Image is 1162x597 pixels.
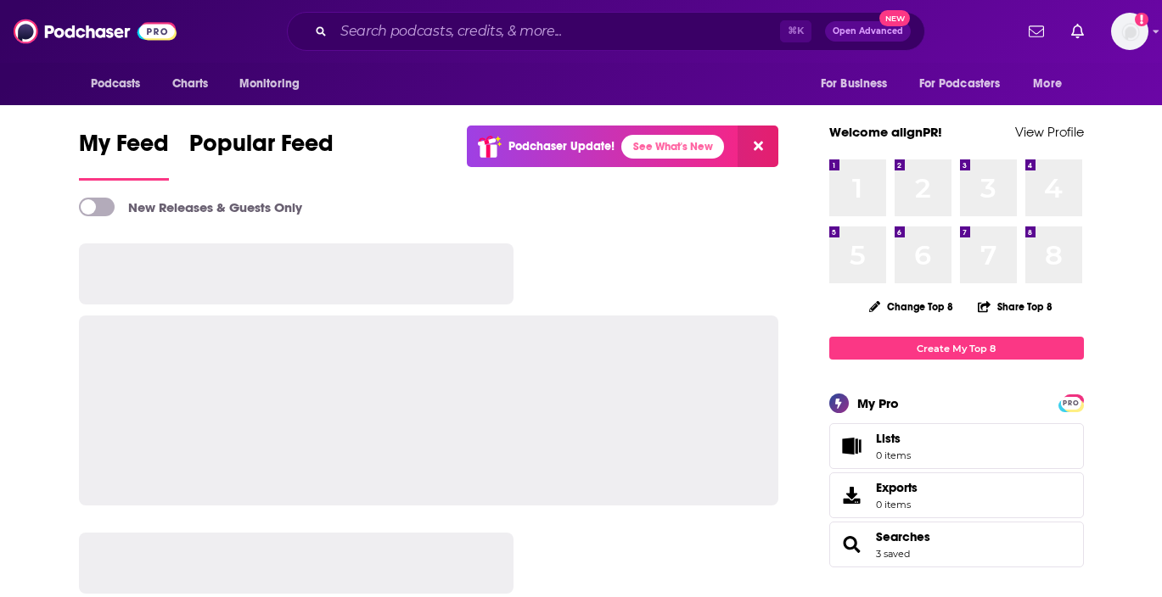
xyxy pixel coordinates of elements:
[79,198,302,216] a: New Releases & Guests Only
[780,20,811,42] span: ⌘ K
[825,21,911,42] button: Open AdvancedNew
[621,135,724,159] a: See What's New
[977,290,1053,323] button: Share Top 8
[876,449,911,461] span: 0 items
[829,337,1084,360] a: Create My Top 8
[821,72,888,96] span: For Business
[334,18,780,45] input: Search podcasts, credits, & more...
[919,72,1001,96] span: For Podcasters
[835,434,869,458] span: Lists
[79,68,163,100] button: open menu
[172,72,209,96] span: Charts
[835,483,869,507] span: Exports
[835,533,869,556] a: Searches
[1111,13,1148,50] img: User Profile
[829,423,1084,469] a: Lists
[908,68,1025,100] button: open menu
[287,12,925,51] div: Search podcasts, credits, & more...
[239,72,300,96] span: Monitoring
[189,129,334,181] a: Popular Feed
[189,129,334,168] span: Popular Feed
[1111,13,1148,50] button: Show profile menu
[1135,13,1148,26] svg: Add a profile image
[809,68,909,100] button: open menu
[833,27,903,36] span: Open Advanced
[859,296,964,317] button: Change Top 8
[1022,17,1051,46] a: Show notifications dropdown
[79,129,169,168] span: My Feed
[876,480,918,495] span: Exports
[79,129,169,181] a: My Feed
[829,522,1084,567] span: Searches
[91,72,141,96] span: Podcasts
[1111,13,1148,50] span: Logged in as alignPR
[1061,397,1081,410] span: PRO
[508,139,615,153] p: Podchaser Update!
[161,68,219,100] a: Charts
[1033,72,1062,96] span: More
[876,529,930,544] a: Searches
[14,15,177,47] img: Podchaser - Follow, Share and Rate Podcasts
[1015,124,1084,140] a: View Profile
[1064,17,1091,46] a: Show notifications dropdown
[1021,68,1083,100] button: open menu
[1061,396,1081,409] a: PRO
[876,431,901,446] span: Lists
[879,10,910,26] span: New
[876,548,910,560] a: 3 saved
[857,395,899,411] div: My Pro
[227,68,322,100] button: open menu
[876,431,911,446] span: Lists
[876,499,918,511] span: 0 items
[829,124,942,140] a: Welcome alignPR!
[829,472,1084,518] a: Exports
